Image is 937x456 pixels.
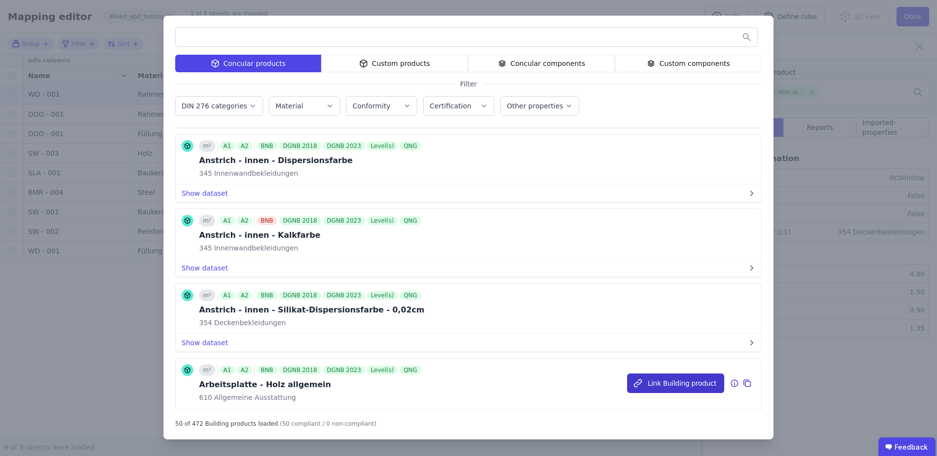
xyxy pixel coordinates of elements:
div: Custom components [615,55,762,72]
div: m² [199,140,215,152]
div: Level(s) [367,366,398,374]
div: QNG [400,142,421,150]
span: Innenwandbekleidungen [212,243,298,253]
span: Filter [454,79,483,89]
div: A1 [220,216,235,225]
span: 345 [199,168,212,178]
button: Link Building product [627,373,724,393]
div: QNG [400,291,421,300]
span: Allgemeine Ausstattung [212,393,296,402]
div: (50 compliant / 0 non-compliant) [280,416,377,428]
div: DGNB 2018 [279,216,321,225]
div: Concular components [468,55,615,72]
button: Show dataset [176,259,761,277]
div: DGNB 2018 [279,366,321,374]
div: Custom products [321,55,468,72]
button: DIN 276 categories [176,97,263,115]
div: DGNB 2023 [323,216,365,225]
div: Level(s) [367,291,398,300]
div: BNB [257,366,277,374]
div: A2 [237,366,252,374]
button: Conformity [346,97,417,115]
div: Anstrich - innen - Kalkfarbe [199,229,423,241]
div: A2 [237,142,252,150]
div: A1 [220,142,235,150]
div: Level(s) [367,216,398,225]
div: A1 [220,366,235,374]
div: m² [199,290,215,301]
button: Material [269,97,340,115]
button: Show dataset [176,185,761,202]
div: A2 [237,216,252,225]
div: DGNB 2023 [323,366,365,374]
div: m² [199,215,215,227]
div: BNB [257,216,277,225]
button: Certification [424,97,494,115]
div: DGNB 2018 [279,291,321,300]
span: 345 [199,243,212,253]
div: Anstrich - innen - Dispersionsfarbe [199,155,423,166]
label: Other properties [507,102,565,110]
div: QNG [400,216,421,225]
div: 50 of 472 Building products loaded [175,416,278,428]
span: Innenwandbekleidungen [212,168,298,178]
span: 610 [199,393,212,402]
div: DGNB 2018 [279,142,321,150]
label: Conformity [352,102,392,110]
div: QNG [400,366,421,374]
button: Show dataset [176,409,761,426]
span: Deckenbekleidungen [212,318,286,328]
label: Material [275,102,305,110]
label: Certification [429,102,473,110]
label: DIN 276 categories [182,102,249,110]
div: Arbeitsplatte - Holz allgemein [199,379,423,391]
div: DGNB 2023 [323,142,365,150]
div: DGNB 2023 [323,291,365,300]
div: BNB [257,291,277,300]
div: Anstrich - innen - Silikat-Dispersionsfarbe - 0,02cm [199,304,425,316]
div: Level(s) [367,142,398,150]
span: 354 [199,318,212,328]
div: A1 [220,291,235,300]
button: Other properties [501,97,579,115]
div: A2 [237,291,252,300]
div: m³ [199,364,215,376]
div: BNB [257,142,277,150]
div: Concular products [175,55,321,72]
button: Show dataset [176,334,761,352]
